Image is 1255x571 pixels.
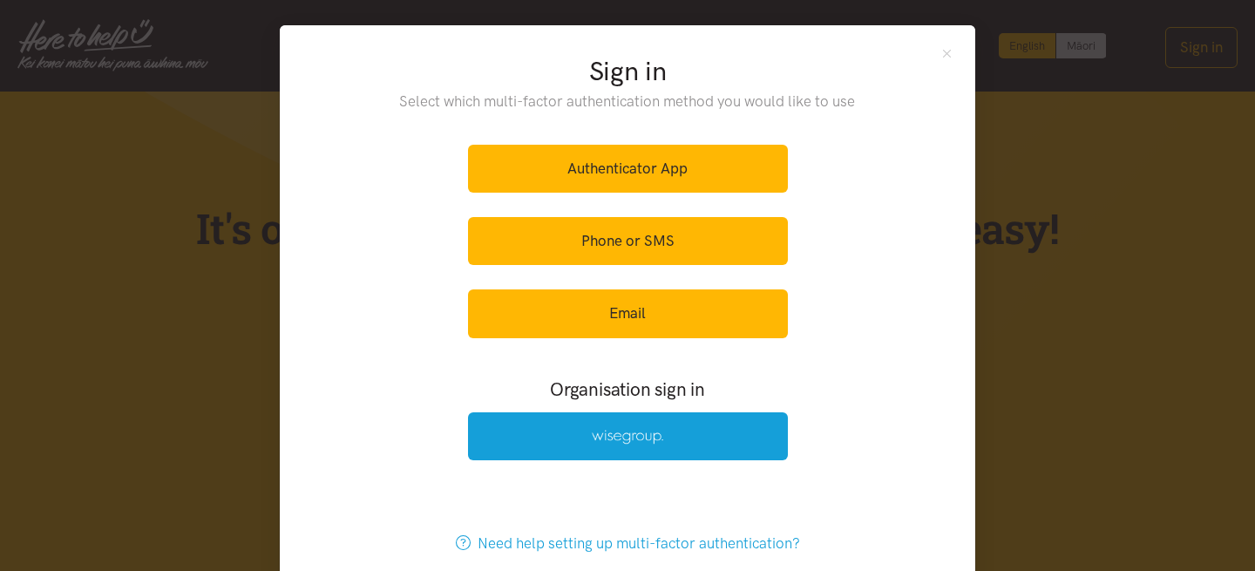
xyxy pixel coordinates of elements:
a: Authenticator App [468,145,788,193]
a: Need help setting up multi-factor authentication? [438,520,818,568]
a: Phone or SMS [468,217,788,265]
button: Close [940,46,954,61]
a: Email [468,289,788,337]
h2: Sign in [364,53,892,90]
h3: Organisation sign in [420,377,835,402]
p: Select which multi-factor authentication method you would like to use [364,90,892,113]
img: Wise Group [592,430,663,445]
